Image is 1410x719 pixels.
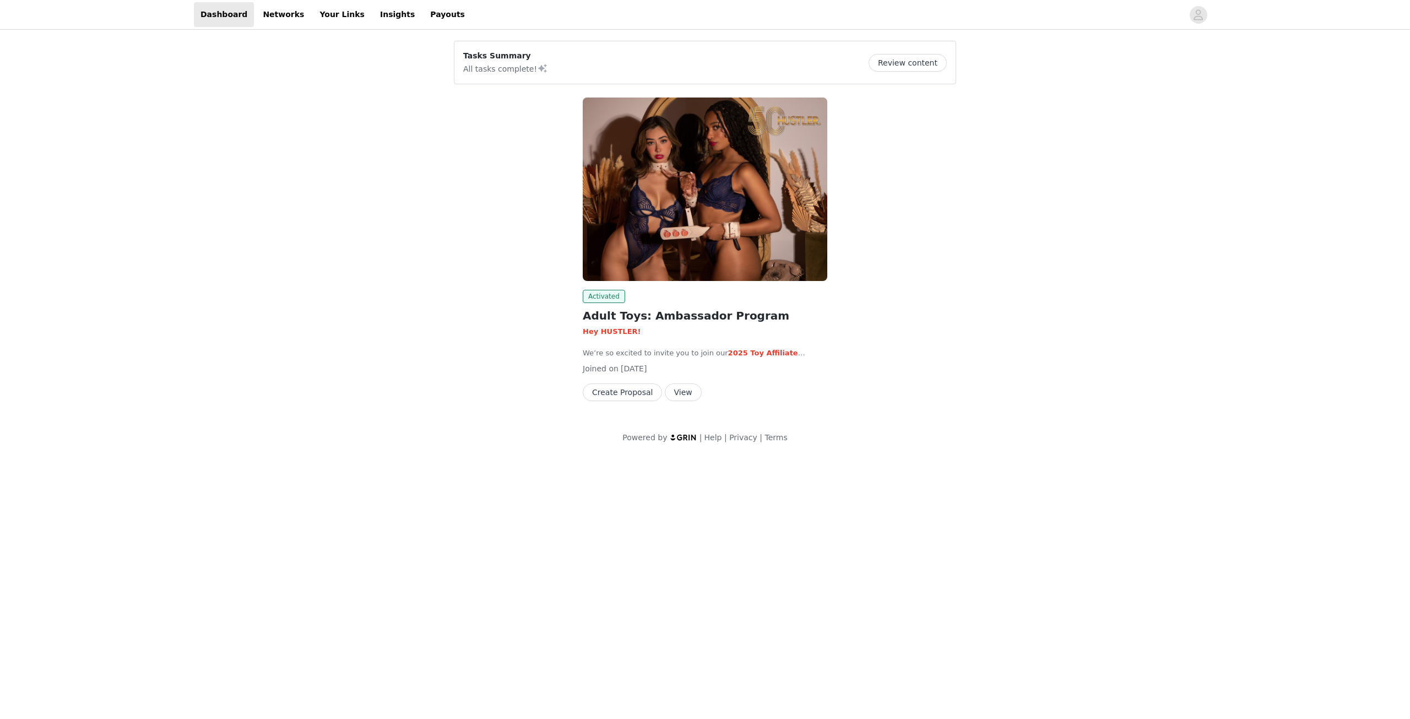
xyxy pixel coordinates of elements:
span: Activated [583,290,625,303]
span: Joined on [583,364,619,373]
a: Help [704,433,722,442]
p: All tasks complete! [463,62,548,75]
button: Review content [869,54,947,72]
p: Tasks Summary [463,50,548,62]
a: Privacy [729,433,757,442]
a: Terms [764,433,787,442]
a: Networks [256,2,311,27]
a: Payouts [424,2,471,27]
a: Dashboard [194,2,254,27]
span: Powered by [622,433,667,442]
div: avatar [1193,6,1203,24]
img: logo [670,434,697,441]
span: | [760,433,762,442]
a: View [665,388,702,397]
button: Create Proposal [583,383,662,401]
span: | [724,433,727,442]
button: View [665,383,702,401]
span: | [699,433,702,442]
a: Your Links [313,2,371,27]
img: HUSTLER Hollywood [583,98,827,281]
h2: Adult Toys: Ambassador Program [583,307,827,324]
a: Insights [373,2,421,27]
strong: Hey HUSTLER! [583,327,641,336]
span: [DATE] [621,364,647,373]
p: We’re so excited to invite you to join our , featuring our hottest and newest pleasure products 🔥 [583,348,827,359]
